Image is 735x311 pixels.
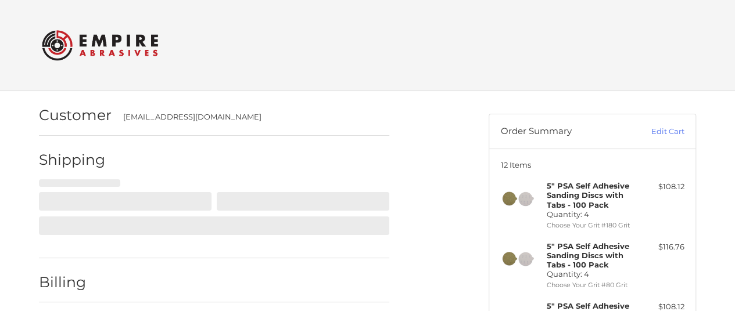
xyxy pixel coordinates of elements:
[639,241,684,253] div: $116.76
[42,23,158,68] img: Empire Abrasives
[547,280,636,290] li: Choose Your Grit #80 Grit
[547,241,636,279] h4: Quantity: 4
[547,241,629,270] strong: 5" PSA Self Adhesive Sanding Discs with Tabs - 100 Pack
[39,106,112,124] h2: Customer
[39,151,107,169] h2: Shipping
[639,181,684,193] div: $108.12
[626,126,684,138] a: Edit Cart
[501,160,684,169] h3: 12 Items
[547,181,636,219] h4: Quantity: 4
[547,181,629,209] strong: 5" PSA Self Adhesive Sanding Discs with Tabs - 100 Pack
[547,220,636,230] li: Choose Your Grit #180 Grit
[39,273,107,291] h2: Billing
[123,111,378,123] div: [EMAIL_ADDRESS][DOMAIN_NAME]
[501,126,626,138] h3: Order Summary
